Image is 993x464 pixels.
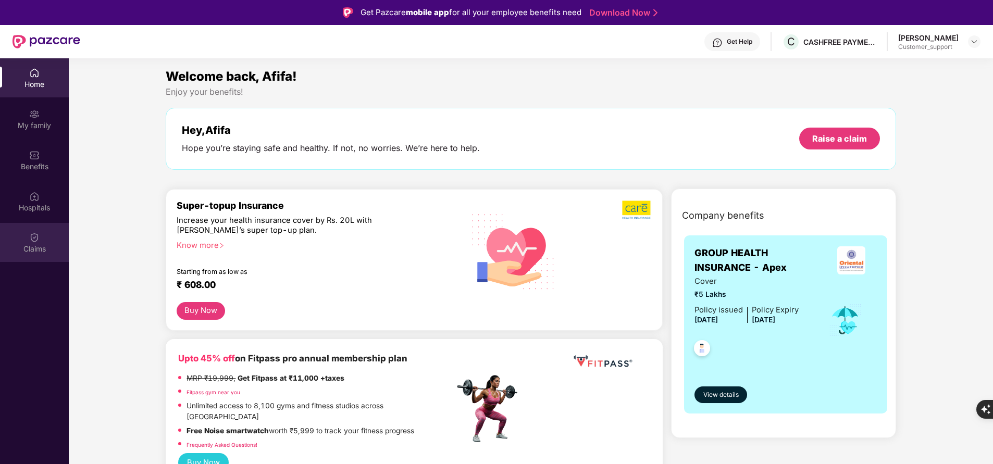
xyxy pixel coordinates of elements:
img: svg+xml;base64,PHN2ZyBpZD0iSGVscC0zMngzMiIgeG1sbnM9Imh0dHA6Ly93d3cudzMub3JnLzIwMDAvc3ZnIiB3aWR0aD... [712,37,723,48]
a: Fitpass gym near you [187,389,240,395]
a: Download Now [589,7,654,18]
span: Welcome back, Afifa! [166,69,297,84]
span: [DATE] [752,316,775,324]
div: Starting from as low as [177,268,409,275]
div: Customer_support [898,43,959,51]
div: Raise a claim [812,133,867,144]
strong: Free Noise smartwatch [187,427,269,435]
div: CASHFREE PAYMENTS INDIA PVT. LTD. [803,37,876,47]
span: Cover [694,275,799,287]
div: Get Help [727,37,752,46]
img: fppp.png [572,352,634,371]
div: Know more [177,241,448,248]
span: Company benefits [682,208,764,223]
strong: mobile app [406,7,449,17]
a: Frequently Asked Questions! [187,442,257,448]
div: Enjoy your benefits! [166,86,896,97]
b: on Fitpass pro annual membership plan [178,353,407,363]
img: svg+xml;base64,PHN2ZyBpZD0iQmVuZWZpdHMiIHhtbG5zPSJodHRwOi8vd3d3LnczLm9yZy8yMDAwL3N2ZyIgd2lkdGg9Ij... [29,150,40,160]
div: Increase your health insurance cover by Rs. 20L with [PERSON_NAME]’s super top-up plan. [177,216,409,236]
strong: Get Fitpass at ₹11,000 +taxes [238,374,344,382]
span: ₹5 Lakhs [694,289,799,300]
span: right [219,243,225,248]
img: icon [828,303,862,337]
div: Get Pazcare for all your employee benefits need [361,6,581,19]
del: MRP ₹19,999, [187,374,235,382]
img: svg+xml;base64,PHN2ZyB3aWR0aD0iMjAiIGhlaWdodD0iMjAiIHZpZXdCb3g9IjAgMCAyMCAyMCIgZmlsbD0ibm9uZSIgeG... [29,109,40,119]
button: Buy Now [177,302,225,320]
img: svg+xml;base64,PHN2ZyB4bWxucz0iaHR0cDovL3d3dy53My5vcmcvMjAwMC9zdmciIHdpZHRoPSI0OC45NDMiIGhlaWdodD... [689,337,715,362]
p: worth ₹5,999 to track your fitness progress [187,425,414,437]
img: insurerLogo [837,246,865,274]
span: View details [703,390,739,400]
img: Logo [343,7,353,18]
div: ₹ 608.00 [177,279,443,292]
span: [DATE] [694,316,718,324]
img: Stroke [653,7,657,18]
span: GROUP HEALTH INSURANCE - Apex [694,246,826,275]
div: [PERSON_NAME] [898,33,959,43]
img: svg+xml;base64,PHN2ZyBpZD0iQ2xhaW0iIHhtbG5zPSJodHRwOi8vd3d3LnczLm9yZy8yMDAwL3N2ZyIgd2lkdGg9IjIwIi... [29,232,40,243]
img: svg+xml;base64,PHN2ZyBpZD0iRHJvcGRvd24tMzJ4MzIiIHhtbG5zPSJodHRwOi8vd3d3LnczLm9yZy8yMDAwL3N2ZyIgd2... [970,37,978,46]
img: b5dec4f62d2307b9de63beb79f102df3.png [622,200,652,220]
b: Upto 45% off [178,353,235,363]
img: svg+xml;base64,PHN2ZyBpZD0iSG9tZSIgeG1sbnM9Imh0dHA6Ly93d3cudzMub3JnLzIwMDAvc3ZnIiB3aWR0aD0iMjAiIG... [29,68,40,78]
div: Hope you’re staying safe and healthy. If not, no worries. We’re here to help. [182,143,480,154]
button: View details [694,386,747,403]
img: svg+xml;base64,PHN2ZyBpZD0iSG9zcGl0YWxzIiB4bWxucz0iaHR0cDovL3d3dy53My5vcmcvMjAwMC9zdmciIHdpZHRoPS... [29,191,40,202]
div: Policy Expiry [752,304,799,316]
div: Super-topup Insurance [177,200,454,211]
p: Unlimited access to 8,100 gyms and fitness studios across [GEOGRAPHIC_DATA] [187,400,453,423]
span: C [787,35,795,48]
img: svg+xml;base64,PHN2ZyB4bWxucz0iaHR0cDovL3d3dy53My5vcmcvMjAwMC9zdmciIHhtbG5zOnhsaW5rPSJodHRwOi8vd3... [464,200,563,302]
div: Hey, Afifa [182,124,480,136]
img: New Pazcare Logo [13,35,80,48]
div: Policy issued [694,304,743,316]
img: fpp.png [454,372,527,445]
